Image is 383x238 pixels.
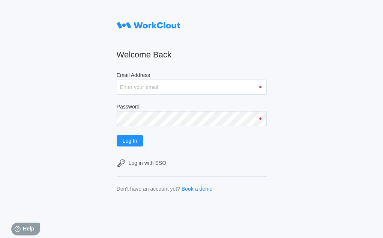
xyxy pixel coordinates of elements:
span: Log In [123,138,137,143]
div: Don't have an account yet? [117,186,180,192]
a: Book a demo [182,186,213,192]
a: Log in with SSO [117,158,267,167]
input: Enter your email [117,80,267,95]
label: Email Address [117,72,267,80]
div: Log in with SSO [129,160,166,166]
label: Password [117,104,267,111]
h2: Welcome Back [117,50,267,60]
button: Log In [117,135,143,146]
